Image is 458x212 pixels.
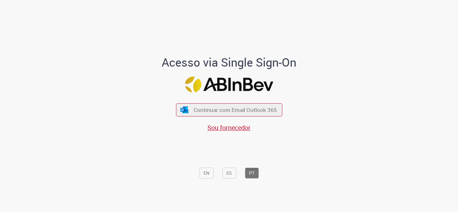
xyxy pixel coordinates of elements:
img: ícone Azure/Microsoft 360 [180,106,189,113]
h1: Acesso via Single Sign-On [140,56,319,69]
button: EN [199,168,214,179]
button: PT [245,168,259,179]
button: ES [222,168,236,179]
button: ícone Azure/Microsoft 360 Continuar com Email Outlook 365 [176,103,282,116]
span: Continuar com Email Outlook 365 [194,106,277,114]
a: Sou fornecedor [207,123,251,132]
img: Logo ABInBev [185,77,273,92]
